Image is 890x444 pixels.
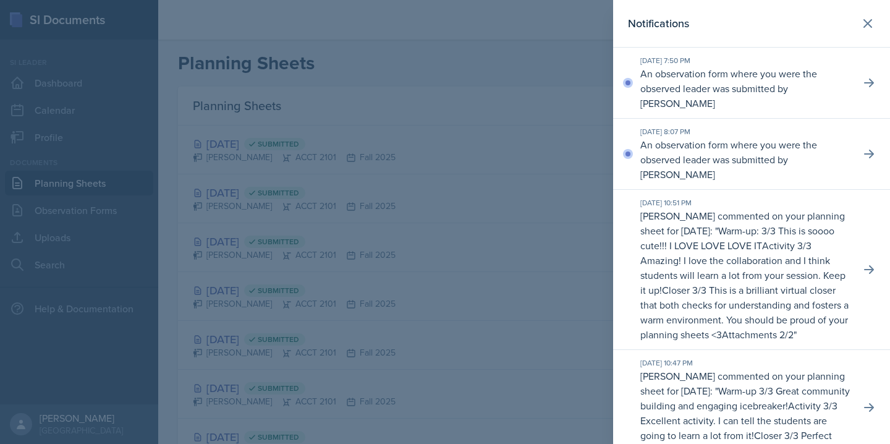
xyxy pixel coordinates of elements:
[640,399,837,442] p: Activity 3/3 Excellent activity. I can tell the students are going to learn a lot from it!
[640,224,834,252] p: Warm-up: 3/3 This is soooo cute!!! I LOVE LOVE LOVE IT
[640,137,850,182] p: An observation form where you were the observed leader was submitted by [PERSON_NAME]
[640,126,850,137] div: [DATE] 8:07 PM
[628,15,689,32] h2: Notifications
[640,357,850,369] div: [DATE] 10:47 PM
[722,328,794,341] p: Attachments 2/2
[640,283,849,341] p: Closer 3/3 This is a brilliant virtual closer that both checks for understanding and fosters a wa...
[640,66,850,111] p: An observation form where you were the observed leader was submitted by [PERSON_NAME]
[640,55,850,66] div: [DATE] 7:50 PM
[640,384,850,412] p: Warm-up 3/3 Great community building and engaging icebreaker!
[640,197,850,208] div: [DATE] 10:51 PM
[640,208,850,342] p: [PERSON_NAME] commented on your planning sheet for [DATE]: " "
